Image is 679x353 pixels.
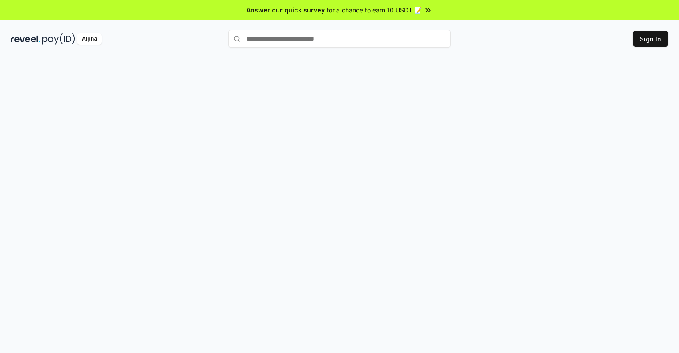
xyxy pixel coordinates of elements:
[77,33,102,45] div: Alpha
[633,31,668,47] button: Sign In
[327,5,422,15] span: for a chance to earn 10 USDT 📝
[247,5,325,15] span: Answer our quick survey
[42,33,75,45] img: pay_id
[11,33,40,45] img: reveel_dark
